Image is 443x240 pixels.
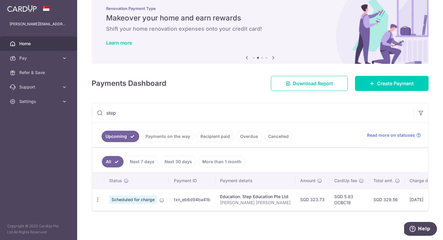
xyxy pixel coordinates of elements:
th: Payment ID [169,173,215,189]
td: SGD 323.73 [295,189,329,210]
a: Read more on statuses [367,132,421,138]
img: CardUp [7,5,37,12]
div: Education. Step Education Pte Ltd [220,194,291,200]
a: Next 7 days [126,156,158,167]
p: Renovation Payment Type [106,6,414,11]
span: Home [19,41,59,47]
a: Cancelled [264,131,293,142]
span: Status [109,178,122,184]
a: Learn more [106,40,132,46]
span: CardUp fee [334,178,357,184]
td: SGD 5.83 OCBC18 [329,189,369,210]
a: Payments on the way [142,131,194,142]
td: txn_eb6d94ba41b [169,189,215,210]
a: Download Report [271,76,348,91]
a: All [102,156,124,167]
span: Settings [19,98,59,104]
a: More than 1 month [198,156,245,167]
span: Support [19,84,59,90]
a: Overdue [236,131,262,142]
h5: Makeover your home and earn rewards [106,13,414,23]
span: Create Payment [377,80,414,87]
a: Recipient paid [196,131,234,142]
span: Download Report [293,80,333,87]
span: Total amt. [373,178,393,184]
iframe: Opens a widget where you can find more information [404,222,437,237]
p: [PERSON_NAME][EMAIL_ADDRESS][DOMAIN_NAME] [10,21,68,27]
h6: Shift your home renovation expenses onto your credit card! [106,25,414,33]
input: Search by recipient name, payment id or reference [92,103,414,123]
a: Upcoming [102,131,139,142]
span: Amount [300,178,316,184]
h4: Payments Dashboard [92,78,166,89]
th: Payment details [215,173,295,189]
span: Read more on statuses [367,132,415,138]
span: Scheduled for charge [109,195,157,204]
span: Refer & Save [19,70,59,76]
a: Create Payment [355,76,429,91]
td: SGD 329.56 [369,189,405,210]
a: Next 30 days [161,156,196,167]
p: [PERSON_NAME] [PERSON_NAME] [220,200,291,206]
span: Charge date [410,178,434,184]
span: Pay [19,55,59,61]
